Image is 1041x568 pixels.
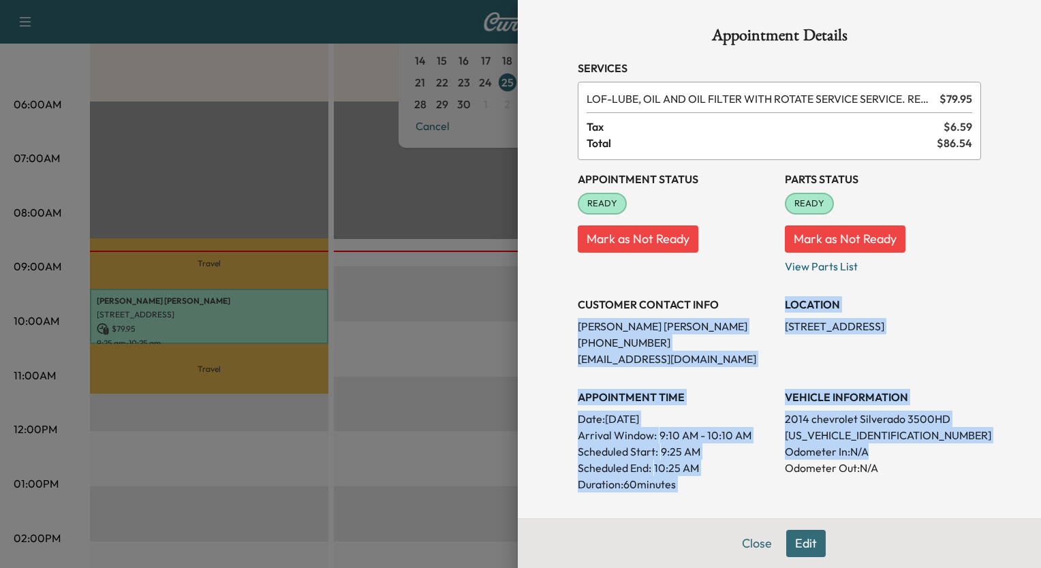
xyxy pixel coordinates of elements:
p: 10:25 AM [654,460,699,476]
h3: VEHICLE INFORMATION [785,389,981,405]
span: Total [587,135,937,151]
p: [PERSON_NAME] [PERSON_NAME] [578,318,774,334]
h3: LOCATION [785,296,981,313]
span: READY [579,197,625,210]
button: Mark as Not Ready [578,225,698,253]
span: READY [786,197,833,210]
span: $ 86.54 [937,135,972,151]
h3: CUSTOMER CONTACT INFO [578,296,774,313]
button: Edit [786,530,826,557]
h3: CONTACT CUSTOMER [785,514,981,531]
p: [PHONE_NUMBER] [578,334,774,351]
span: $ 6.59 [944,119,972,135]
h3: Parts Status [785,171,981,187]
p: Date: [DATE] [578,411,774,427]
h3: Services [578,60,981,76]
p: [STREET_ADDRESS] [785,318,981,334]
p: View Parts List [785,253,981,274]
button: Mark as Not Ready [785,225,905,253]
span: $ 79.95 [939,91,972,107]
p: Duration: 60 minutes [578,476,774,492]
p: [EMAIL_ADDRESS][DOMAIN_NAME] [578,351,774,367]
h3: APPOINTMENT TIME [578,389,774,405]
p: 2014 chevrolet Silverado 3500HD [785,411,981,427]
p: Arrival Window: [578,427,774,443]
p: Scheduled End: [578,460,651,476]
p: Scheduled Start: [578,443,658,460]
button: Close [733,530,781,557]
h1: Appointment Details [578,27,981,49]
span: Tax [587,119,944,135]
p: [US_VEHICLE_IDENTIFICATION_NUMBER] [785,427,981,443]
p: Odometer Out: N/A [785,460,981,476]
h3: Appointment Status [578,171,774,187]
p: Odometer In: N/A [785,443,981,460]
span: LUBE, OIL AND OIL FILTER WITH ROTATE SERVICE SERVICE. RESET OIL LIFE MONITOR. HAZARDOUS WASTE FEE... [587,91,934,107]
p: 9:25 AM [661,443,700,460]
h3: History [578,514,774,531]
span: 9:10 AM - 10:10 AM [659,427,751,443]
